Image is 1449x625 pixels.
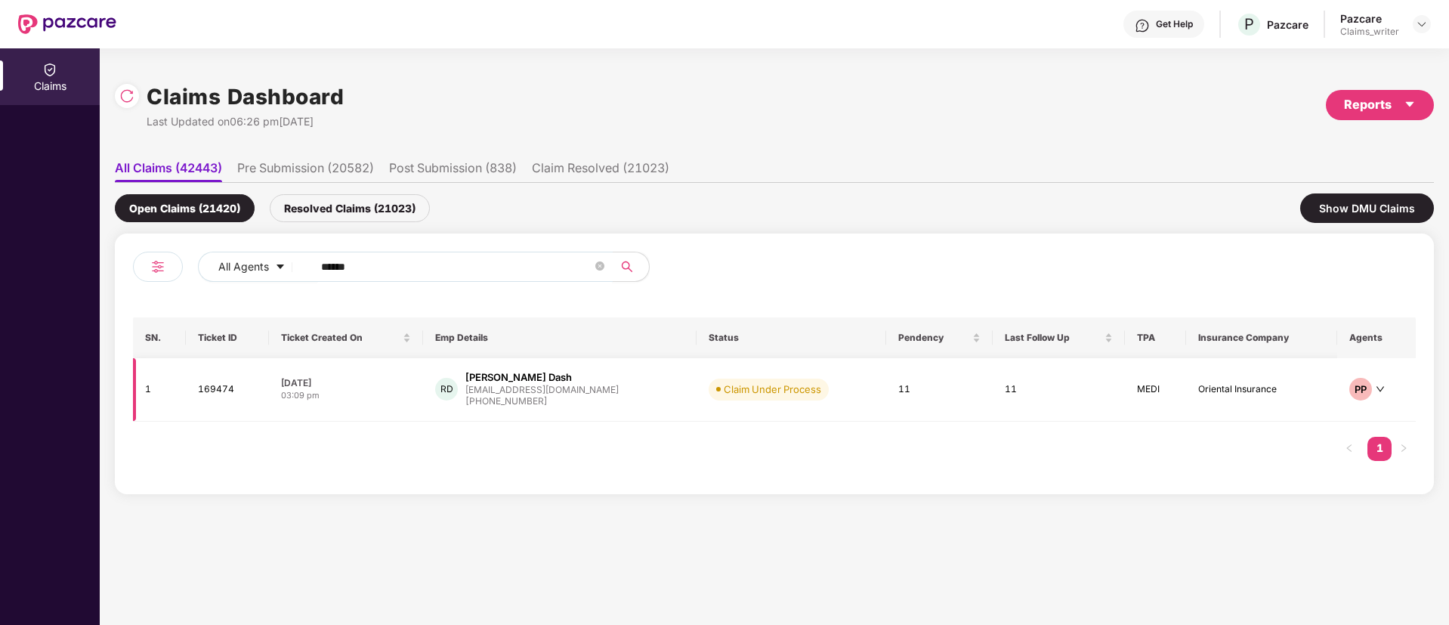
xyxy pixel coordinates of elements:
div: Show DMU Claims [1300,193,1434,223]
img: svg+xml;base64,PHN2ZyBpZD0iUmVsb2FkLTMyeDMyIiB4bWxucz0iaHR0cDovL3d3dy53My5vcmcvMjAwMC9zdmciIHdpZH... [119,88,134,104]
th: SN. [133,317,186,358]
th: Agents [1337,317,1416,358]
span: caret-down [1404,98,1416,110]
span: caret-down [275,261,286,274]
td: MEDI [1125,358,1187,422]
img: New Pazcare Logo [18,14,116,34]
li: 1 [1367,437,1392,461]
div: [PHONE_NUMBER] [465,394,619,409]
th: TPA [1125,317,1187,358]
td: 11 [886,358,993,422]
div: Open Claims (21420) [115,194,255,222]
div: [EMAIL_ADDRESS][DOMAIN_NAME] [465,385,619,394]
div: Resolved Claims (21023) [270,194,430,222]
td: Oriental Insurance [1186,358,1337,422]
div: [DATE] [281,376,411,389]
th: Last Follow Up [993,317,1125,358]
td: 11 [993,358,1125,422]
button: right [1392,437,1416,461]
div: RD [435,378,458,401]
li: All Claims (42443) [115,160,222,182]
td: 169474 [186,358,269,422]
th: Insurance Company [1186,317,1337,358]
button: All Agentscaret-down [198,252,318,282]
th: Pendency [886,317,993,358]
span: Ticket Created On [281,332,400,344]
div: Pazcare [1267,17,1308,32]
th: Ticket Created On [269,317,423,358]
span: close-circle [595,260,604,274]
a: 1 [1367,437,1392,459]
span: left [1345,444,1354,453]
li: Pre Submission (20582) [237,160,374,182]
span: search [612,261,641,273]
th: Emp Details [423,317,697,358]
div: Claim Under Process [724,382,821,397]
span: right [1399,444,1408,453]
h1: Claims Dashboard [147,80,344,113]
div: Get Help [1156,18,1193,30]
span: Last Follow Up [1005,332,1101,344]
li: Next Page [1392,437,1416,461]
div: Reports [1344,95,1416,114]
div: PP [1349,378,1372,401]
span: down [1376,385,1385,394]
div: 03:09 pm [281,389,411,402]
li: Claim Resolved (21023) [532,160,669,182]
button: left [1337,437,1361,461]
li: Previous Page [1337,437,1361,461]
div: Pazcare [1340,11,1399,26]
img: svg+xml;base64,PHN2ZyB4bWxucz0iaHR0cDovL3d3dy53My5vcmcvMjAwMC9zdmciIHdpZHRoPSIyNCIgaGVpZ2h0PSIyNC... [149,258,167,276]
img: svg+xml;base64,PHN2ZyBpZD0iSGVscC0zMngzMiIgeG1sbnM9Imh0dHA6Ly93d3cudzMub3JnLzIwMDAvc3ZnIiB3aWR0aD... [1135,18,1150,33]
span: Pendency [898,332,969,344]
td: 1 [133,358,186,422]
span: P [1244,15,1254,33]
th: Status [697,317,886,358]
button: search [612,252,650,282]
img: svg+xml;base64,PHN2ZyBpZD0iRHJvcGRvd24tMzJ4MzIiIHhtbG5zPSJodHRwOi8vd3d3LnczLm9yZy8yMDAwL3N2ZyIgd2... [1416,18,1428,30]
span: close-circle [595,261,604,271]
img: svg+xml;base64,PHN2ZyBpZD0iQ2xhaW0iIHhtbG5zPSJodHRwOi8vd3d3LnczLm9yZy8yMDAwL3N2ZyIgd2lkdGg9IjIwIi... [42,62,57,77]
div: [PERSON_NAME] Dash [465,370,572,385]
li: Post Submission (838) [389,160,517,182]
div: Claims_writer [1340,26,1399,38]
th: Ticket ID [186,317,269,358]
span: All Agents [218,258,269,275]
div: Last Updated on 06:26 pm[DATE] [147,113,344,130]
